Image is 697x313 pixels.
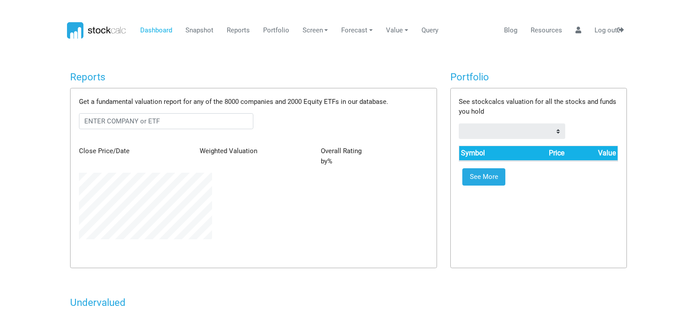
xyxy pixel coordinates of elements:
h4: Portfolio [450,71,627,83]
a: Resources [527,22,565,39]
span: Weighted Valuation [200,147,257,155]
h4: Reports [70,71,437,83]
span: Overall Rating [321,147,362,155]
a: Snapshot [182,22,217,39]
a: Query [418,22,441,39]
a: Value [383,22,412,39]
a: Blog [500,22,520,39]
a: Log out [591,22,627,39]
th: Value [566,146,618,161]
p: See stockcalcs valuation for all the stocks and funds you hold [459,97,618,117]
h4: Undervalued [70,297,627,309]
a: Reports [223,22,253,39]
input: ENTER COMPANY or ETF [79,113,254,129]
a: Portfolio [260,22,292,39]
a: Dashboard [137,22,175,39]
p: Get a fundamental valuation report for any of the 8000 companies and 2000 Equity ETFs in our data... [79,97,428,107]
div: by % [314,146,435,166]
th: Symbol [459,146,516,161]
th: Price [516,146,566,161]
a: Forecast [338,22,376,39]
a: See More [462,168,505,186]
span: Close Price/Date [79,147,130,155]
a: Screen [299,22,331,39]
